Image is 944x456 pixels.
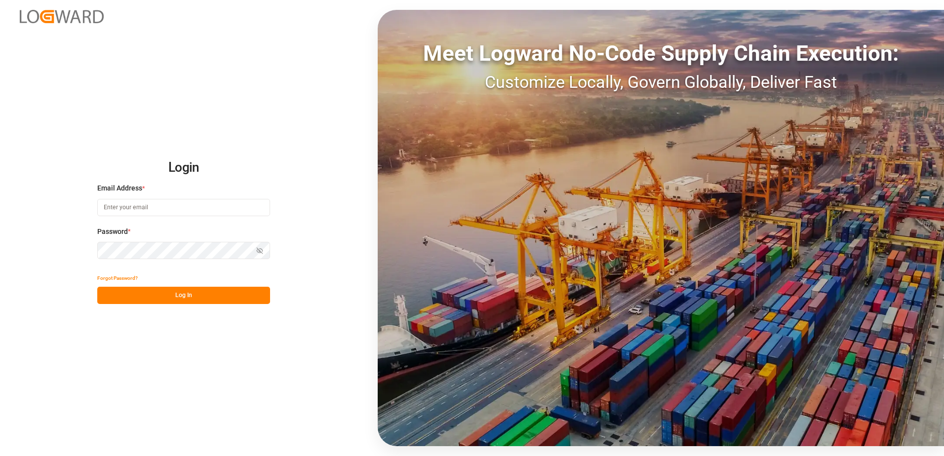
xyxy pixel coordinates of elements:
[97,199,270,216] input: Enter your email
[378,70,944,95] div: Customize Locally, Govern Globally, Deliver Fast
[378,37,944,70] div: Meet Logward No-Code Supply Chain Execution:
[97,269,138,287] button: Forgot Password?
[97,287,270,304] button: Log In
[97,183,142,193] span: Email Address
[97,227,128,237] span: Password
[97,152,270,184] h2: Login
[20,10,104,23] img: Logward_new_orange.png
